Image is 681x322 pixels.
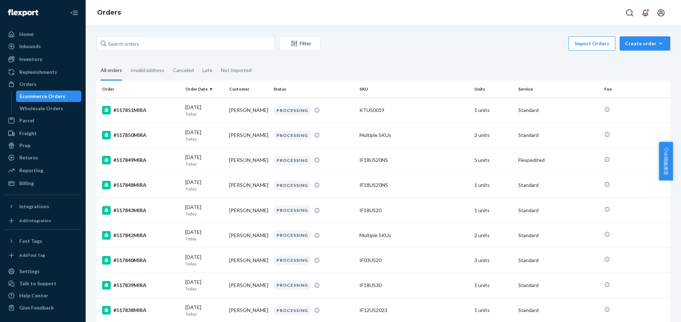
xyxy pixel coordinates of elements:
[226,198,270,223] td: [PERSON_NAME]
[226,123,270,148] td: [PERSON_NAME]
[471,198,515,223] td: 1 units
[4,66,81,78] a: Replenishments
[638,6,652,20] button: Open notifications
[471,98,515,123] td: 1 units
[226,273,270,298] td: [PERSON_NAME]
[19,218,51,224] div: Add Integration
[19,81,36,88] div: Orders
[102,206,180,215] div: #517843MIRA
[4,290,81,301] a: Help Center
[19,268,40,275] div: Settings
[19,142,30,149] div: Prep
[19,31,34,38] div: Home
[518,232,599,239] p: Standard
[185,236,223,242] p: Today
[226,148,270,173] td: [PERSON_NAME]
[97,9,121,16] a: Orders
[229,86,267,92] div: Customer
[19,203,49,210] div: Integrations
[471,148,515,173] td: 5 units
[279,40,320,47] div: Filter
[185,104,223,117] div: [DATE]
[359,282,469,289] div: IF18US30
[16,103,82,114] a: Wholesale Orders
[622,6,637,20] button: Open Search Box
[4,29,81,40] a: Home
[273,255,311,265] div: PROCESSING
[20,93,65,100] div: Ecommerce Orders
[102,181,180,189] div: #517848MIRA
[4,165,81,176] a: Reporting
[654,6,668,20] button: Open account menu
[185,129,223,142] div: [DATE]
[19,56,42,63] div: Inventory
[359,157,469,164] div: IF18US20NS
[185,278,223,292] div: [DATE]
[4,78,81,90] a: Orders
[4,235,81,247] button: Fast Tags
[19,68,57,76] div: Replenishments
[518,182,599,189] p: Standard
[4,152,81,163] a: Returns
[518,132,599,139] p: Standard
[4,215,81,226] a: Add Integration
[357,81,471,98] th: SKU
[359,307,469,314] div: IF12US2023
[19,154,38,161] div: Returns
[659,142,673,180] button: 卖家帮助中心
[271,81,357,98] th: Status
[518,207,599,214] p: Standard
[226,248,270,273] td: [PERSON_NAME]
[185,204,223,217] div: [DATE]
[202,61,212,80] div: Late
[273,155,311,165] div: PROCESSING
[4,201,81,212] button: Integrations
[273,280,311,290] div: PROCESSING
[471,81,515,98] th: Units
[226,223,270,248] td: [PERSON_NAME]
[8,9,38,16] img: Flexport logo
[102,156,180,164] div: #517849MIRA
[4,250,81,261] a: Add Fast Tag
[182,81,226,98] th: Order Date
[4,140,81,151] a: Prep
[19,292,48,299] div: Help Center
[518,157,599,164] p: Flexpedited
[91,2,127,23] ol: breadcrumbs
[19,237,42,245] div: Fast Tags
[19,180,34,187] div: Billing
[185,211,223,217] p: Today
[273,131,311,140] div: PROCESSING
[185,261,223,267] p: Today
[601,81,670,98] th: Fee
[273,180,311,190] div: PROCESSING
[518,257,599,264] p: Standard
[359,182,469,189] div: IF18US20NS
[185,186,223,192] p: Today
[4,302,81,313] button: Give Feedback
[359,207,469,214] div: IF18US20
[221,61,252,80] div: Not Imported
[518,307,599,314] p: Standard
[518,282,599,289] p: Standard
[16,91,82,102] a: Ecommerce Orders
[625,40,665,47] div: Create order
[273,230,311,240] div: PROCESSING
[359,107,469,114] div: KTUS0019
[226,173,270,198] td: [PERSON_NAME]
[19,252,45,258] div: Add Fast Tag
[102,281,180,290] div: #517839MIRA
[185,136,223,142] p: Today
[102,306,180,315] div: #517838MIRA
[102,131,180,139] div: #517850MIRA
[185,154,223,167] div: [DATE]
[471,173,515,198] td: 1 units
[185,286,223,292] p: Today
[569,36,615,51] button: Import Orders
[185,311,223,317] p: Today
[19,167,43,174] div: Reporting
[19,43,41,50] div: Inbounds
[226,98,270,123] td: [PERSON_NAME]
[471,248,515,273] td: 3 units
[515,81,601,98] th: Service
